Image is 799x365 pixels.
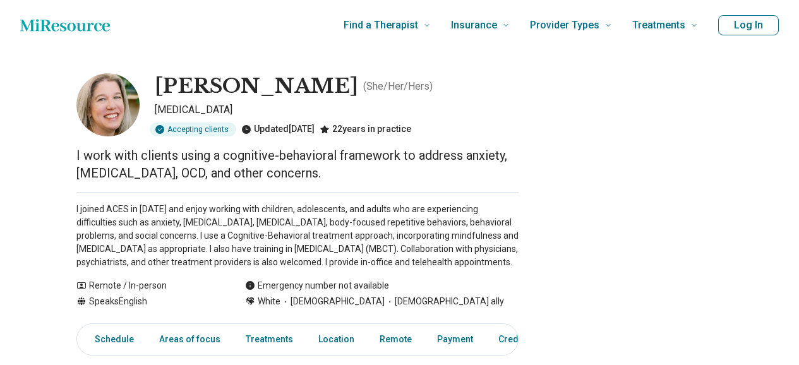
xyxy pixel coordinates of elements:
[344,16,418,34] span: Find a Therapist
[80,326,141,352] a: Schedule
[320,123,411,136] div: 22 years in practice
[20,13,110,38] a: Home page
[155,73,358,100] h1: [PERSON_NAME]
[155,102,519,117] p: [MEDICAL_DATA]
[632,16,685,34] span: Treatments
[491,326,554,352] a: Credentials
[430,326,481,352] a: Payment
[363,79,433,94] p: ( She/Her/Hers )
[280,295,385,308] span: [DEMOGRAPHIC_DATA]
[258,295,280,308] span: White
[238,326,301,352] a: Treatments
[152,326,228,352] a: Areas of focus
[76,147,519,182] p: I work with clients using a cognitive-behavioral framework to address anxiety, [MEDICAL_DATA], OC...
[451,16,497,34] span: Insurance
[76,279,220,292] div: Remote / In-person
[372,326,419,352] a: Remote
[718,15,779,35] button: Log In
[150,123,236,136] div: Accepting clients
[311,326,362,352] a: Location
[241,123,315,136] div: Updated [DATE]
[245,279,389,292] div: Emergency number not available
[76,203,519,269] p: I joined ACES in [DATE] and enjoy working with children, adolescents, and adults who are experien...
[385,295,504,308] span: [DEMOGRAPHIC_DATA] ally
[76,73,140,136] img: Lisa Locke-Downer, Psychologist
[530,16,599,34] span: Provider Types
[76,295,220,308] div: Speaks English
